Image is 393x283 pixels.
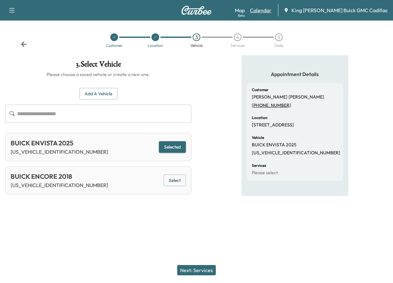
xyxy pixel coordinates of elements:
[291,6,388,14] span: King [PERSON_NAME] Buick GMC Cadillac
[148,44,163,47] div: Location
[238,13,245,18] div: Beta
[252,170,278,176] p: Please select
[11,138,108,148] div: BUICK ENVISTA 2025
[252,116,268,120] h6: Location
[252,142,297,148] p: BUICK ENVISTA 2025
[106,44,123,47] div: Customer
[164,175,186,186] button: Select
[11,181,108,189] p: [US_VEHICLE_IDENTIFICATION_NUMBER]
[234,33,242,41] div: 4
[11,148,108,156] p: [US_VEHICLE_IDENTIFICATION_NUMBER]
[181,6,212,15] img: Curbee Logo
[5,71,191,78] h6: Please choose a saved vehicle or create a new one.
[252,164,266,167] h6: Services
[252,150,340,156] p: [US_VEHICLE_IDENTIFICATION_NUMBER]
[275,44,283,47] div: Date
[252,136,264,140] h6: Vehicle
[159,141,186,153] button: Selected
[79,88,117,100] button: Add a Vehicle
[252,94,324,100] p: [PERSON_NAME] [PERSON_NAME]
[247,71,343,78] h5: Appointment Details
[252,102,297,108] a: [PHONE_NUMBER]
[252,88,269,92] h6: Customer
[252,122,294,128] p: [STREET_ADDRESS]
[177,265,216,275] button: Next: Services
[193,33,200,41] div: 3
[275,33,283,41] div: 5
[11,172,108,181] div: BUICK ENCORE 2018
[250,6,271,14] a: Calendar
[235,6,245,14] a: MapBeta
[5,60,191,71] h1: 3 . Select Vehicle
[21,41,27,47] div: Back
[190,44,203,47] div: Vehicle
[231,44,245,47] div: Services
